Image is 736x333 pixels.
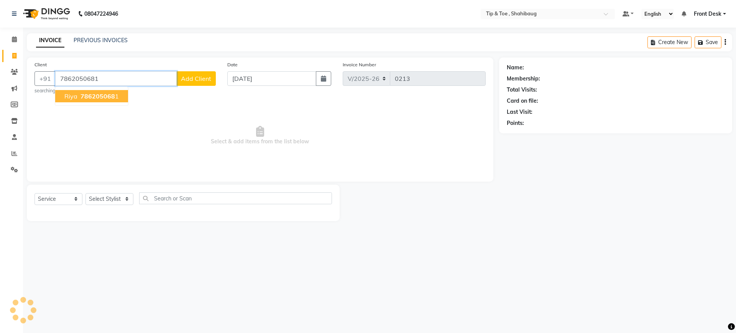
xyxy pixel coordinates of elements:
label: Date [227,61,238,68]
span: Front Desk [694,10,721,18]
div: Last Visit: [507,108,532,116]
div: Card on file: [507,97,538,105]
span: Add Client [181,75,211,82]
span: 786205068 [80,92,115,100]
img: logo [20,3,72,25]
input: Search by Name/Mobile/Email/Code [55,71,177,86]
div: Points: [507,119,524,127]
b: 08047224946 [84,3,118,25]
label: Invoice Number [343,61,376,68]
span: Select & add items from the list below [34,97,486,174]
input: Search or Scan [139,192,332,204]
label: Client [34,61,47,68]
div: Name: [507,64,524,72]
small: searching... [34,87,216,94]
span: Riya [64,92,77,100]
button: +91 [34,71,56,86]
ngb-highlight: 1 [79,92,119,100]
a: PREVIOUS INVOICES [74,37,128,44]
button: Create New [647,36,692,48]
button: Save [695,36,721,48]
a: INVOICE [36,34,64,48]
div: Membership: [507,75,540,83]
div: Total Visits: [507,86,537,94]
button: Add Client [176,71,216,86]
